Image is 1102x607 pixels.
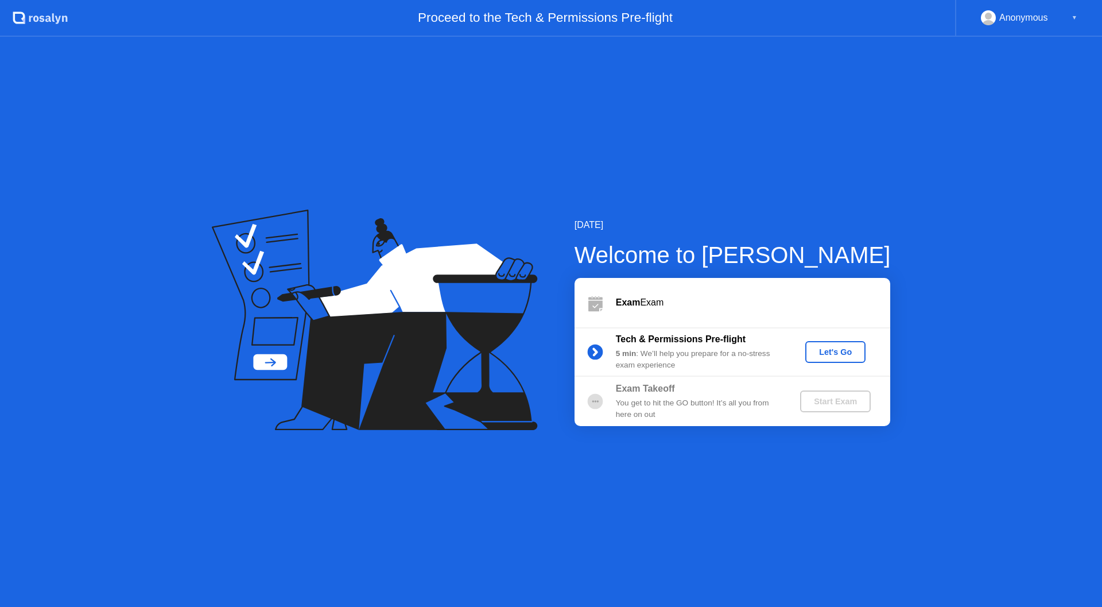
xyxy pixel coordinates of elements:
b: Tech & Permissions Pre-flight [616,334,746,344]
div: Start Exam [805,397,866,406]
div: : We’ll help you prepare for a no-stress exam experience [616,348,781,372]
div: You get to hit the GO button! It’s all you from here on out [616,397,781,421]
div: ▼ [1072,10,1077,25]
b: Exam [616,297,641,307]
b: Exam Takeoff [616,384,675,393]
b: 5 min [616,349,637,358]
div: Let's Go [810,347,861,357]
div: Anonymous [999,10,1048,25]
div: [DATE] [575,218,891,232]
div: Exam [616,296,890,310]
div: Welcome to [PERSON_NAME] [575,238,891,272]
button: Let's Go [805,341,866,363]
button: Start Exam [800,391,871,412]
